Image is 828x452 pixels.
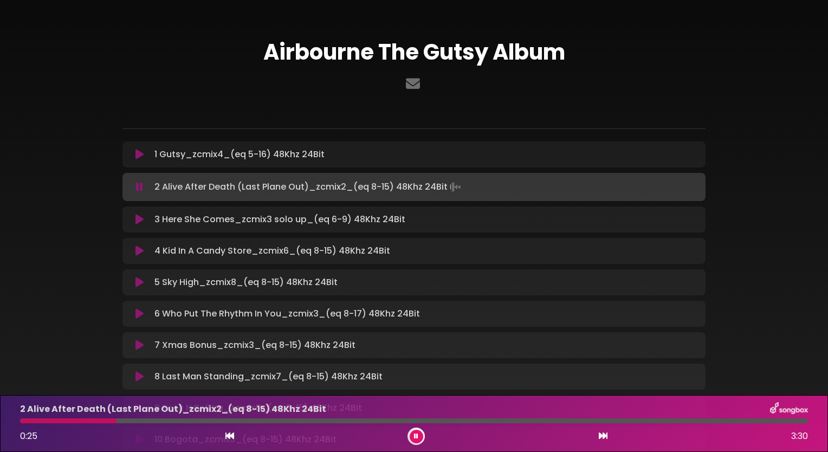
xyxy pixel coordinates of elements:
[20,403,326,416] p: 2 Alive After Death (Last Plane Out)_zcmix2_(eq 8-15) 48Khz 24Bit
[154,148,325,161] p: 1 Gutsy_zcmix4_(eq 5-16) 48Khz 24Bit
[154,213,405,226] p: 3 Here She Comes_zcmix3 solo up_(eq 6-9) 48Khz 24Bit
[20,430,37,442] span: 0:25
[154,339,355,352] p: 7 Xmas Bonus_zcmix3_(eq 8-15) 48Khz 24Bit
[154,244,390,257] p: 4 Kid In A Candy Store_zcmix6_(eq 8-15) 48Khz 24Bit
[154,276,338,289] p: 5 Sky High_zcmix8_(eq 8-15) 48Khz 24Bit
[448,179,463,195] img: waveform4.gif
[122,39,706,65] h1: Airbourne The Gutsy Album
[791,430,808,443] span: 3:30
[154,307,420,320] p: 6 Who Put The Rhythm In You_zcmix3_(eq 8-17) 48Khz 24Bit
[154,179,463,195] p: 2 Alive After Death (Last Plane Out)_zcmix2_(eq 8-15) 48Khz 24Bit
[770,402,808,416] img: songbox-logo-white.png
[154,370,383,383] p: 8 Last Man Standing_zcmix7_(eq 8-15) 48Khz 24Bit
